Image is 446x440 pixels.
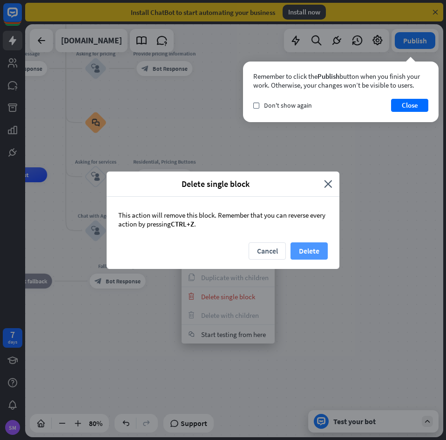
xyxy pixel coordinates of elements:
span: Delete single block [114,179,317,189]
button: Close [391,99,428,112]
button: Cancel [249,242,286,260]
i: close [324,179,332,189]
button: Open LiveChat chat widget [7,4,35,32]
span: Publish [318,72,339,81]
div: This action will remove this block. Remember that you can reverse every action by pressing . [107,197,339,242]
span: CTRL+Z [171,220,194,228]
button: Delete [291,242,328,260]
span: Don't show again [264,101,312,110]
div: Remember to click the button when you finish your work. Otherwise, your changes won’t be visible ... [253,72,428,89]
